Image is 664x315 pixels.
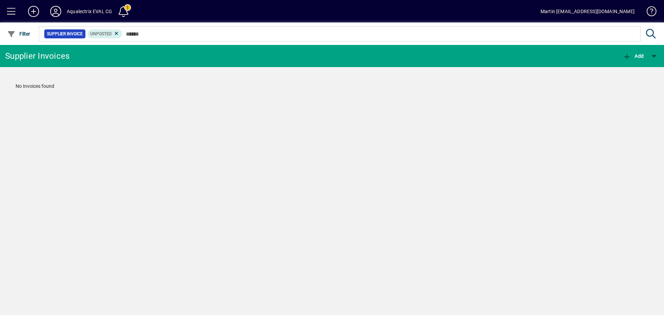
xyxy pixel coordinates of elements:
[6,28,32,40] button: Filter
[87,29,122,38] mat-chip: Invoice Status: Unposted
[7,31,30,37] span: Filter
[67,6,112,17] div: Aqualectrix EVAL CG
[5,50,70,62] div: Supplier Invoices
[45,5,67,18] button: Profile
[623,53,644,59] span: Add
[22,5,45,18] button: Add
[47,30,83,37] span: Supplier Invoice
[541,6,635,17] div: Martin [EMAIL_ADDRESS][DOMAIN_NAME]
[642,1,655,24] a: Knowledge Base
[9,76,655,97] div: No Invoices found
[90,31,112,36] span: Unposted
[621,50,645,62] button: Add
